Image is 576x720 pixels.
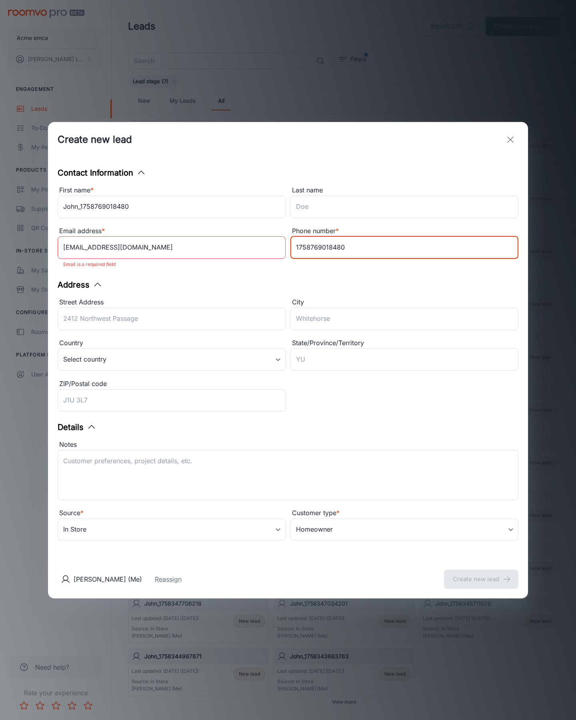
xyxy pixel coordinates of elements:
div: In Store [58,518,286,541]
div: Source [58,508,286,518]
div: Select country [58,348,286,371]
button: Contact Information [58,167,146,179]
div: ZIP/Postal code [58,379,286,389]
button: Details [58,421,96,433]
input: J1U 3L7 [58,389,286,412]
button: Address [58,279,102,291]
div: Notes [58,440,518,450]
div: Country [58,338,286,348]
div: City [290,297,518,308]
input: John [58,196,286,218]
p: Email is a required field [63,260,280,269]
input: Doe [290,196,518,218]
h1: Create new lead [58,132,132,147]
input: YU [290,348,518,371]
div: Street Address [58,297,286,308]
input: 2412 Northwest Passage [58,308,286,330]
button: Reassign [155,574,182,584]
div: Last name [290,185,518,196]
input: myname@example.com [58,236,286,259]
div: Customer type [290,508,518,518]
div: Email address [58,226,286,236]
div: State/Province/Territory [290,338,518,348]
input: +1 439-123-4567 [290,236,518,259]
button: exit [502,132,518,148]
p: [PERSON_NAME] (Me) [74,574,142,584]
div: First name [58,185,286,196]
div: Phone number [290,226,518,236]
div: Homeowner [290,518,518,541]
input: Whitehorse [290,308,518,330]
